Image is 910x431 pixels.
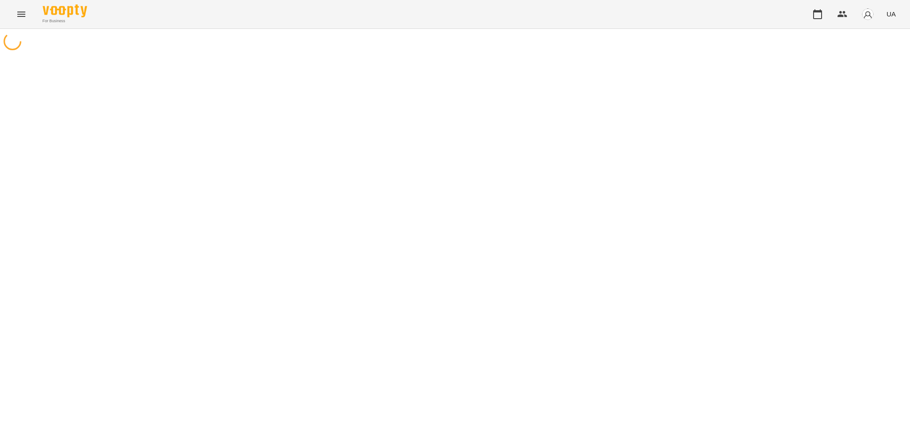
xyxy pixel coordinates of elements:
span: UA [886,9,896,19]
button: UA [883,6,899,22]
span: For Business [43,18,87,24]
button: Menu [11,4,32,25]
img: avatar_s.png [862,8,874,20]
img: Voopty Logo [43,4,87,17]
